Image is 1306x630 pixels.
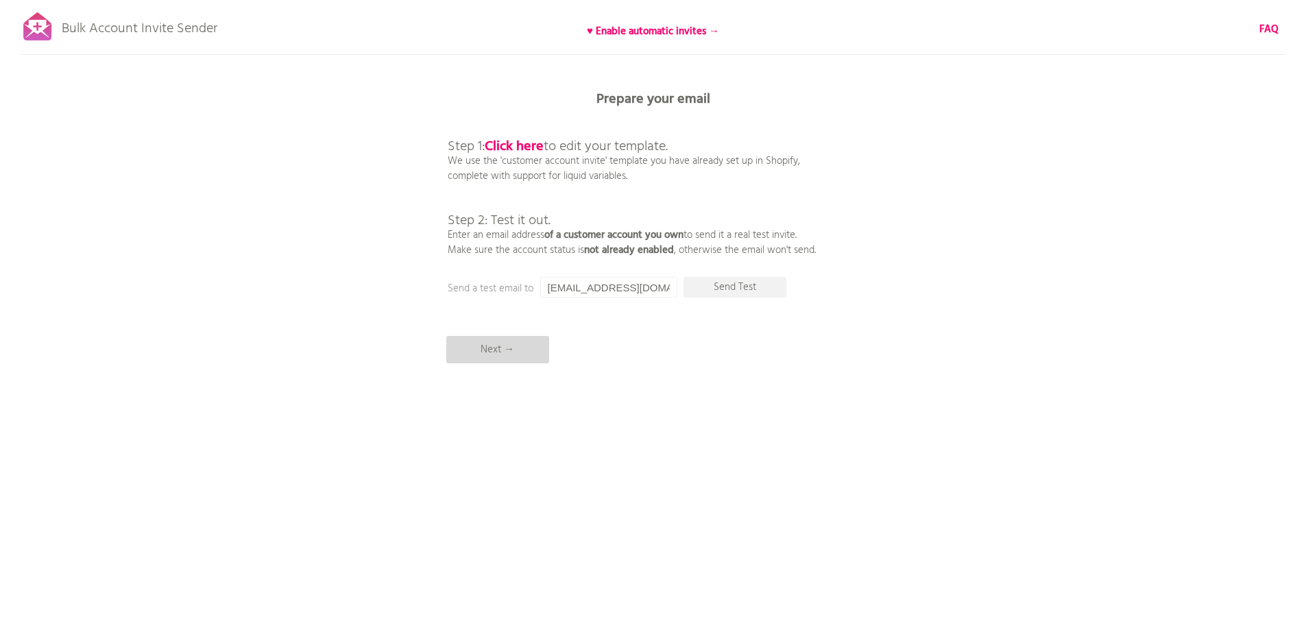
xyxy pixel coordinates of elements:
[485,136,544,158] a: Click here
[62,8,217,43] p: Bulk Account Invite Sender
[448,136,668,158] span: Step 1: to edit your template.
[587,23,719,40] b: ♥ Enable automatic invites →
[446,336,549,363] p: Next →
[448,210,551,232] span: Step 2: Test it out.
[448,281,722,296] p: Send a test email to
[448,110,816,258] p: We use the 'customer account invite' template you have already set up in Shopify, complete with s...
[684,277,786,298] p: Send Test
[1259,22,1279,37] a: FAQ
[596,88,710,110] b: Prepare your email
[1259,21,1279,38] b: FAQ
[584,242,674,258] b: not already enabled
[544,227,684,243] b: of a customer account you own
